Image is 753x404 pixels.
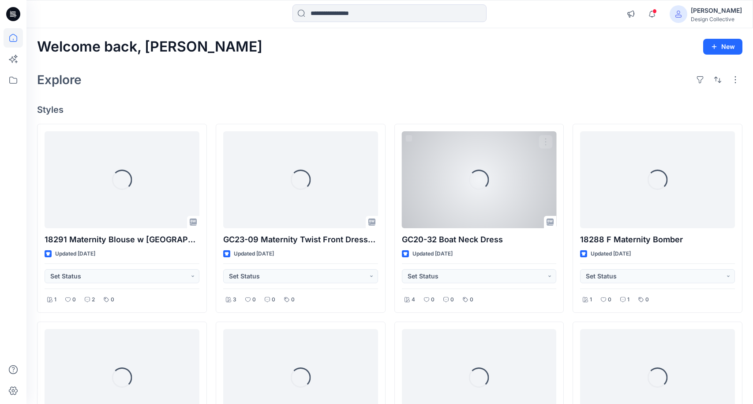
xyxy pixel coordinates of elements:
[234,249,274,259] p: Updated [DATE]
[402,234,557,246] p: GC20-32 Boat Neck Dress
[291,295,295,304] p: 0
[37,104,742,115] h4: Styles
[675,11,682,18] svg: avatar
[431,295,435,304] p: 0
[691,16,742,22] div: Design Collective
[412,295,415,304] p: 4
[272,295,275,304] p: 0
[591,249,631,259] p: Updated [DATE]
[37,73,82,87] h2: Explore
[92,295,95,304] p: 2
[691,5,742,16] div: [PERSON_NAME]
[412,249,453,259] p: Updated [DATE]
[252,295,256,304] p: 0
[590,295,592,304] p: 1
[45,234,199,246] p: 18291 Maternity Blouse w [GEOGRAPHIC_DATA] [GEOGRAPHIC_DATA]
[450,295,454,304] p: 0
[54,295,56,304] p: 1
[55,249,95,259] p: Updated [DATE]
[645,295,649,304] p: 0
[608,295,611,304] p: 0
[580,234,735,246] p: 18288 F Maternity Bomber
[37,39,262,55] h2: Welcome back, [PERSON_NAME]
[111,295,114,304] p: 0
[703,39,742,55] button: New
[470,295,473,304] p: 0
[223,234,378,246] p: GC23-09 Maternity Twist Front Dress_In Progress
[233,295,236,304] p: 3
[72,295,76,304] p: 0
[627,295,629,304] p: 1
